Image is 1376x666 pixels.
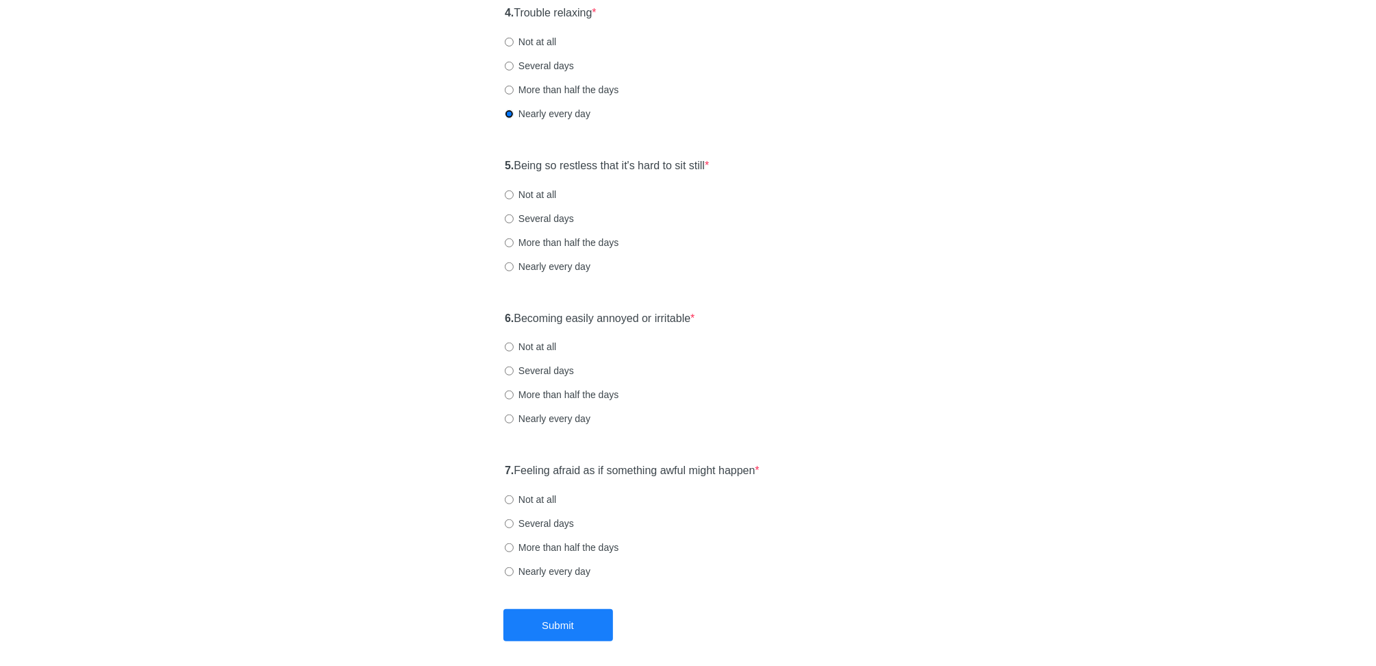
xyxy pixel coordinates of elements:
[505,388,618,402] label: More than half the days
[505,312,514,324] strong: 6.
[505,565,590,578] label: Nearly every day
[505,238,514,247] input: More than half the days
[505,35,556,49] label: Not at all
[505,465,514,476] strong: 7.
[505,415,514,423] input: Nearly every day
[505,38,514,47] input: Not at all
[503,609,613,641] button: Submit
[505,367,514,375] input: Several days
[505,59,574,73] label: Several days
[505,340,556,354] label: Not at all
[505,260,590,273] label: Nearly every day
[505,311,695,327] label: Becoming easily annoyed or irritable
[505,517,574,530] label: Several days
[505,493,556,506] label: Not at all
[505,5,597,21] label: Trouble relaxing
[505,62,514,71] input: Several days
[505,188,556,201] label: Not at all
[505,391,514,399] input: More than half the days
[505,343,514,351] input: Not at all
[505,519,514,528] input: Several days
[505,463,760,479] label: Feeling afraid as if something awful might happen
[505,262,514,271] input: Nearly every day
[505,107,590,121] label: Nearly every day
[505,541,618,554] label: More than half the days
[505,543,514,552] input: More than half the days
[505,160,514,171] strong: 5.
[505,567,514,576] input: Nearly every day
[505,7,514,18] strong: 4.
[505,158,709,174] label: Being so restless that it's hard to sit still
[505,110,514,119] input: Nearly every day
[505,83,618,97] label: More than half the days
[505,412,590,425] label: Nearly every day
[505,86,514,95] input: More than half the days
[505,212,574,225] label: Several days
[505,495,514,504] input: Not at all
[505,190,514,199] input: Not at all
[505,364,574,378] label: Several days
[505,236,618,249] label: More than half the days
[505,214,514,223] input: Several days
